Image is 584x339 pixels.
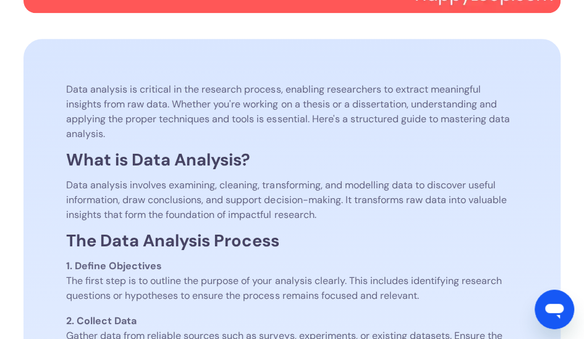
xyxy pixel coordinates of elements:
strong: 1. Define Objectives [66,259,162,272]
strong: 2. Collect Data [66,314,137,327]
strong: What is Data Analysis? [66,149,250,170]
strong: The Data Analysis Process [66,230,279,251]
iframe: Button to launch messaging window [535,290,574,329]
p: Data analysis involves examining, cleaning, transforming, and modelling data to discover useful i... [66,178,517,222]
p: The first step is to outline the purpose of your analysis clearly. This includes identifying rese... [66,259,517,303]
p: Data analysis is critical in the research process, enabling researchers to extract meaningful ins... [66,82,517,141]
